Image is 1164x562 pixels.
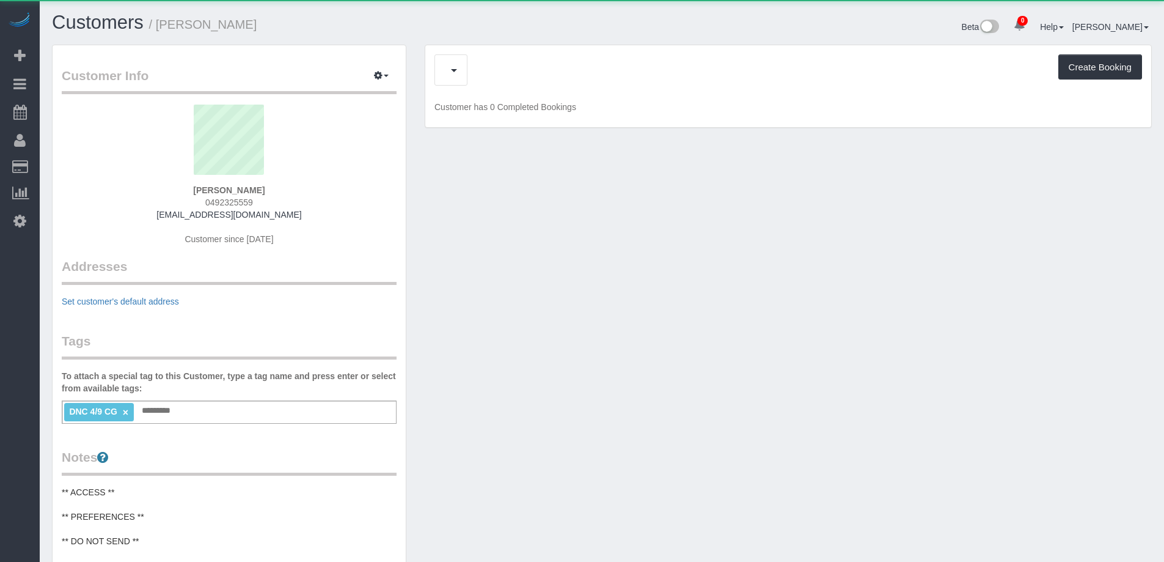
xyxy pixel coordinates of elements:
[52,12,144,33] a: Customers
[434,101,1142,113] p: Customer has 0 Completed Bookings
[69,407,117,416] span: DNC 4/9 CG
[62,370,397,394] label: To attach a special tag to this Customer, type a tag name and press enter or select from availabl...
[7,12,32,29] img: Automaid Logo
[1008,12,1031,39] a: 0
[62,332,397,360] legend: Tags
[62,297,179,306] a: Set customer's default address
[62,67,397,94] legend: Customer Info
[185,234,273,244] span: Customer since [DATE]
[123,407,128,418] a: ×
[193,185,265,195] strong: [PERSON_NAME]
[1040,22,1064,32] a: Help
[979,20,999,35] img: New interface
[1017,16,1028,26] span: 0
[156,210,301,220] a: [EMAIL_ADDRESS][DOMAIN_NAME]
[62,448,397,476] legend: Notes
[1072,22,1149,32] a: [PERSON_NAME]
[962,22,1000,32] a: Beta
[149,18,257,31] small: / [PERSON_NAME]
[205,198,253,207] span: 0492325559
[1058,54,1142,80] button: Create Booking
